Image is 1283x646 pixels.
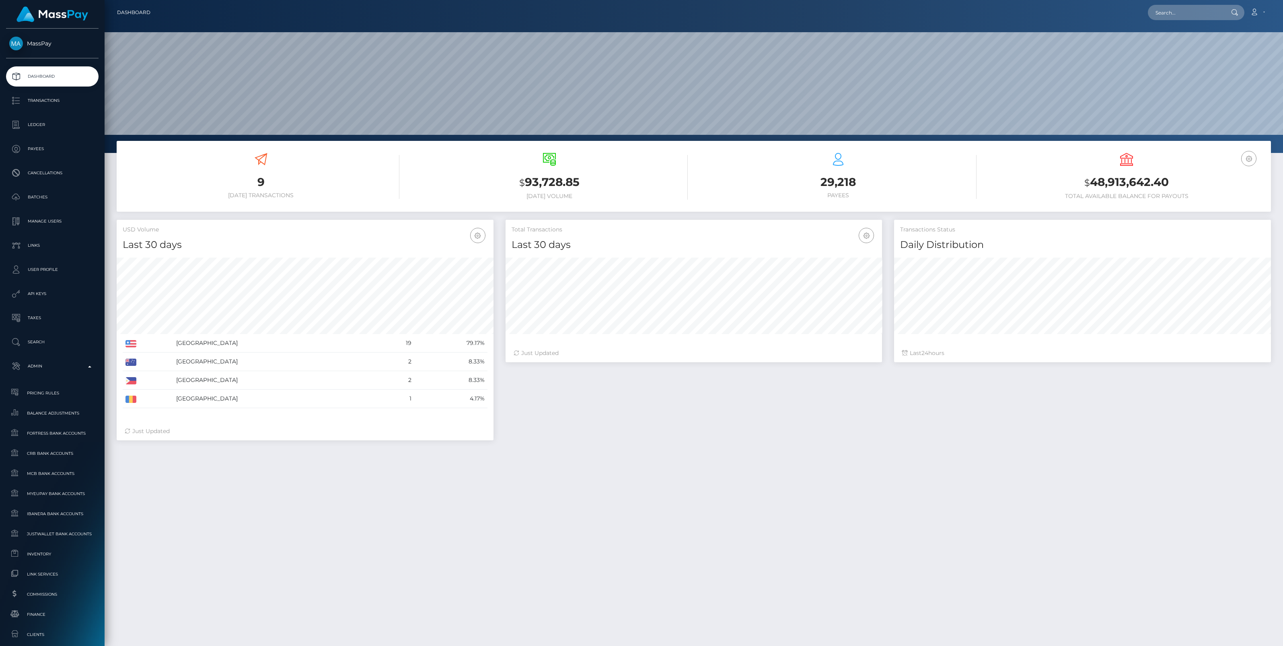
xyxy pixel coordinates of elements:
h4: Last 30 days [123,238,487,252]
span: MassPay [6,40,99,47]
h3: 48,913,642.40 [989,174,1265,191]
span: Link Services [9,570,95,579]
a: Ledger [6,115,99,135]
h6: [DATE] Transactions [123,192,399,199]
a: Fortress Bank Accounts [6,425,99,442]
span: Ibanera Bank Accounts [9,509,95,518]
h6: Payees [700,192,977,199]
p: Batches [9,191,95,203]
a: Link Services [6,566,99,583]
input: Search... [1148,5,1223,20]
small: $ [519,177,525,188]
h5: Transactions Status [900,226,1265,234]
a: User Profile [6,260,99,280]
small: $ [1084,177,1090,188]
h6: Total Available Balance for Payouts [989,193,1265,200]
h5: Total Transactions [512,226,876,234]
h3: 29,218 [700,174,977,190]
td: [GEOGRAPHIC_DATA] [173,371,380,390]
p: Taxes [9,312,95,324]
span: Fortress Bank Accounts [9,429,95,438]
div: Just Updated [125,427,485,435]
a: JustWallet Bank Accounts [6,525,99,543]
p: Manage Users [9,215,95,227]
a: Dashboard [6,66,99,87]
p: Links [9,239,95,252]
td: [GEOGRAPHIC_DATA] [173,390,380,408]
td: [GEOGRAPHIC_DATA] [173,334,380,353]
div: Just Updated [514,349,874,357]
img: MassPay [9,37,23,50]
a: Search [6,332,99,352]
img: PH.png [125,377,136,384]
td: 1 [380,390,414,408]
a: Commissions [6,586,99,603]
span: Pricing Rules [9,388,95,398]
td: 4.17% [414,390,487,408]
a: Pricing Rules [6,384,99,402]
h6: [DATE] Volume [411,193,688,200]
a: Balance Adjustments [6,405,99,422]
a: Dashboard [117,4,150,21]
span: Clients [9,630,95,639]
img: MassPay Logo [16,6,88,22]
a: Transactions [6,91,99,111]
p: API Keys [9,288,95,300]
a: Taxes [6,308,99,328]
p: User Profile [9,264,95,276]
h3: 9 [123,174,399,190]
td: 79.17% [414,334,487,353]
a: Clients [6,626,99,643]
a: Admin [6,356,99,376]
span: CRB Bank Accounts [9,449,95,458]
span: Balance Adjustments [9,409,95,418]
a: Ibanera Bank Accounts [6,505,99,522]
p: Cancellations [9,167,95,179]
p: Dashboard [9,70,95,83]
p: Payees [9,143,95,155]
a: Cancellations [6,163,99,183]
td: 2 [380,371,414,390]
h4: Daily Distribution [900,238,1265,252]
span: 24 [921,349,928,357]
a: API Keys [6,284,99,304]
td: 8.33% [414,371,487,390]
p: Transactions [9,95,95,107]
a: MyEUPay Bank Accounts [6,485,99,502]
span: Finance [9,610,95,619]
img: AU.png [125,359,136,366]
a: Links [6,235,99,256]
img: RO.png [125,396,136,403]
a: CRB Bank Accounts [6,445,99,462]
p: Search [9,336,95,348]
td: 2 [380,353,414,371]
h4: Last 30 days [512,238,876,252]
a: MCB Bank Accounts [6,465,99,482]
img: US.png [125,340,136,347]
div: Last hours [902,349,1263,357]
h5: USD Volume [123,226,487,234]
td: [GEOGRAPHIC_DATA] [173,353,380,371]
span: Commissions [9,590,95,599]
span: Inventory [9,549,95,559]
a: Batches [6,187,99,207]
a: Manage Users [6,211,99,231]
p: Admin [9,360,95,372]
td: 8.33% [414,353,487,371]
p: Ledger [9,119,95,131]
a: Finance [6,606,99,623]
span: MCB Bank Accounts [9,469,95,478]
td: 19 [380,334,414,353]
span: JustWallet Bank Accounts [9,529,95,539]
span: MyEUPay Bank Accounts [9,489,95,498]
a: Inventory [6,545,99,563]
h3: 93,728.85 [411,174,688,191]
a: Payees [6,139,99,159]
